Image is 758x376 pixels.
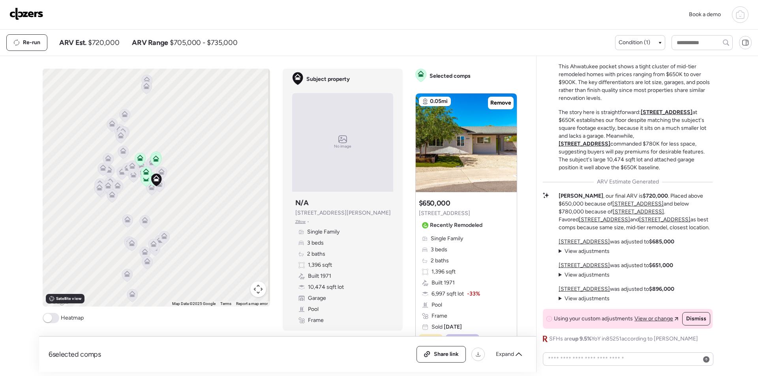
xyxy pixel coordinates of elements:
strong: $896,000 [649,286,674,292]
a: [STREET_ADDRESS] [612,200,664,207]
span: Selected comps [430,72,471,80]
span: $720,000 [88,38,119,47]
strong: [PERSON_NAME] [559,193,603,199]
summary: View adjustments [559,271,610,279]
span: ARV Range [132,38,168,47]
span: 3 beds [307,239,324,247]
span: Pool [432,301,442,309]
p: was adjusted to [559,238,674,246]
a: [STREET_ADDRESS] [613,208,664,215]
h3: $650,000 [419,198,450,208]
strong: $685,000 [649,238,674,245]
span: 2 baths [431,257,449,265]
span: Pool [308,305,319,313]
a: Terms (opens in new tab) [220,301,231,306]
a: [STREET_ADDRESS] [639,216,690,223]
span: Share link [434,350,459,358]
a: [STREET_ADDRESS] [579,216,630,223]
span: Single Family [307,228,340,236]
span: Using your custom adjustments [554,315,633,323]
span: Zillow [295,219,306,225]
span: 6 selected comps [49,350,101,359]
span: Expand [496,350,514,358]
p: was adjusted to [559,285,674,293]
span: Single Family [431,235,463,243]
span: up 9.5% [572,335,591,342]
span: 1,396 sqft [308,261,332,269]
span: 1,396 sqft [432,268,456,276]
span: Non-flip [455,335,476,343]
span: Dismiss [686,315,706,323]
span: 2 baths [307,250,325,258]
span: Map Data ©2025 Google [172,301,216,306]
span: Sold [432,323,462,331]
span: $705,000 - $735,000 [170,38,237,47]
span: Recently Remodeled [430,221,482,229]
strong: $720,000 [643,193,668,199]
span: 6,997 sqft lot [432,290,464,298]
a: Report a map error [236,301,268,306]
span: 0.05mi [430,97,448,105]
p: This Ahwatukee pocket shows a tight cluster of mid-tier remodeled homes with prices ranging from ... [559,63,713,102]
span: View or change [634,315,673,323]
span: Frame [432,312,447,320]
strong: $651,000 [649,262,673,269]
span: Built 1971 [308,272,331,280]
a: [STREET_ADDRESS] [559,140,610,147]
span: ARV Estimate Generated [597,178,659,186]
span: Subject property [306,75,350,83]
span: Heatmap [61,314,84,322]
span: View adjustments [565,295,610,302]
span: [STREET_ADDRESS][PERSON_NAME] [295,209,391,217]
img: Google [45,296,71,307]
span: • [307,219,309,225]
span: Frame [308,316,324,324]
p: The story here is straightforward: at $650K establishes our floor despite matching the subject's ... [559,108,713,172]
a: View or change [634,315,678,323]
p: , our final ARV is . Placed above $650,000 because of and below $780,000 because of . Favored and... [559,192,713,232]
span: [STREET_ADDRESS] [419,210,470,217]
span: Book a demo [689,11,721,18]
span: Garage [308,294,326,302]
span: Satellite view [56,296,81,302]
span: Built 1971 [432,279,455,287]
span: View adjustments [565,271,610,278]
span: No image [334,143,351,150]
span: Re-run [23,39,40,47]
img: Logo [9,7,43,20]
a: Open this area in Google Maps (opens a new window) [45,296,71,307]
span: 3 beds [431,246,447,254]
summary: View adjustments [559,247,610,255]
span: [DATE] [443,324,462,330]
span: -33% [467,290,480,298]
a: [STREET_ADDRESS] [559,262,610,269]
a: [STREET_ADDRESS] [559,286,610,292]
p: was adjusted to [559,262,673,269]
span: SFHs are YoY in 85251 according to [PERSON_NAME] [549,335,698,343]
span: Remove [490,99,511,107]
span: View adjustments [565,248,610,254]
a: [STREET_ADDRESS] [559,238,610,245]
a: [STREET_ADDRESS] [641,109,692,116]
span: 10,474 sqft lot [308,283,344,291]
span: Sold [428,335,439,343]
h3: N/A [295,198,309,208]
summary: View adjustments [559,295,610,303]
button: Map camera controls [250,281,266,297]
span: ARV Est. [59,38,86,47]
span: Condition (1) [619,39,650,47]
